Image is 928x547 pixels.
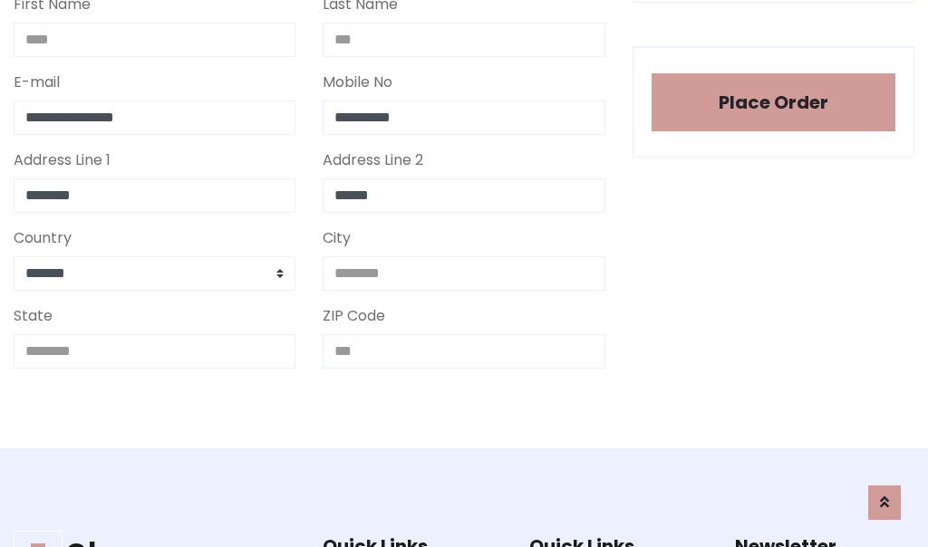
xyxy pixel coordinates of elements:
[14,72,60,93] label: E-mail
[323,305,385,327] label: ZIP Code
[14,305,53,327] label: State
[14,149,111,171] label: Address Line 1
[323,227,351,249] label: City
[652,73,895,131] button: Place Order
[14,227,72,249] label: Country
[323,149,423,171] label: Address Line 2
[323,72,392,93] label: Mobile No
